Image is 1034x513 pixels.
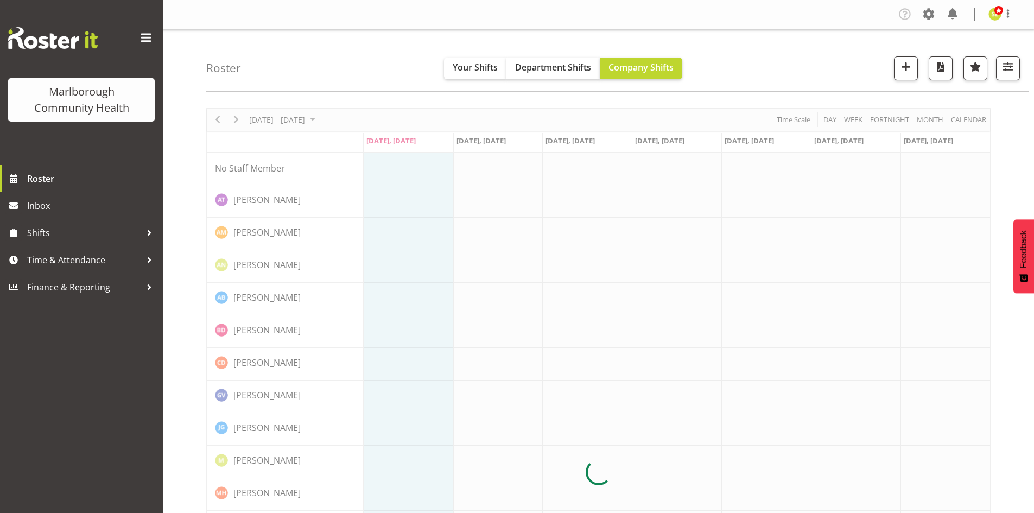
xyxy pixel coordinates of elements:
button: Add a new shift [894,56,918,80]
img: sarah-edwards11800.jpg [988,8,1001,21]
button: Feedback - Show survey [1013,219,1034,293]
div: Marlborough Community Health [19,84,144,116]
span: Company Shifts [608,61,674,73]
span: Finance & Reporting [27,279,141,295]
span: Feedback [1019,230,1029,268]
span: Shifts [27,225,141,241]
button: Filter Shifts [996,56,1020,80]
button: Highlight an important date within the roster. [963,56,987,80]
button: Download a PDF of the roster according to the set date range. [929,56,953,80]
span: Time & Attendance [27,252,141,268]
button: Department Shifts [506,58,600,79]
span: Roster [27,170,157,187]
span: Your Shifts [453,61,498,73]
img: Rosterit website logo [8,27,98,49]
button: Company Shifts [600,58,682,79]
span: Inbox [27,198,157,214]
button: Your Shifts [444,58,506,79]
span: Department Shifts [515,61,591,73]
h4: Roster [206,62,241,74]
